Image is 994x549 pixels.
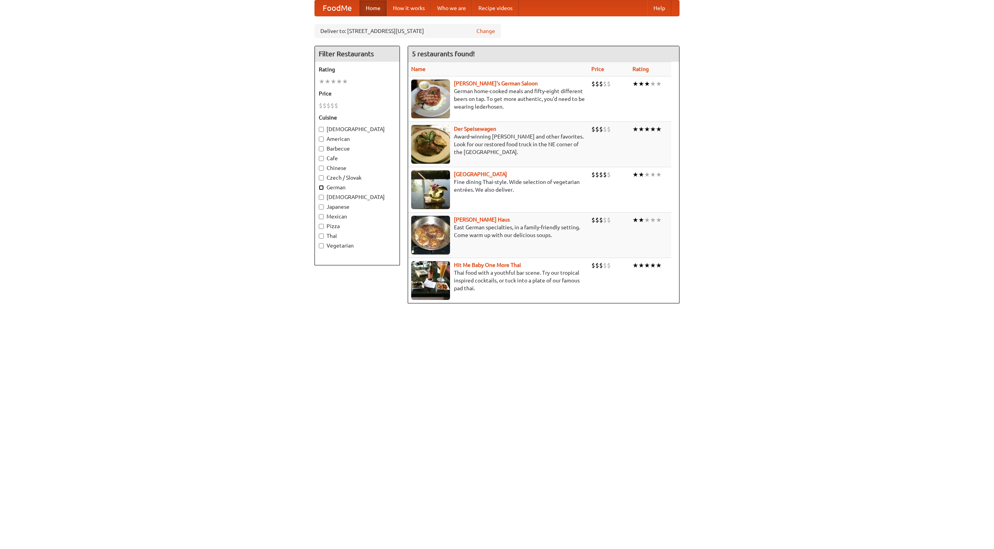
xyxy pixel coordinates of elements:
label: Vegetarian [319,242,396,249]
li: ★ [638,261,644,270]
li: ★ [644,170,650,179]
li: ★ [638,125,644,133]
h4: Filter Restaurants [315,46,400,62]
li: $ [607,80,611,88]
li: ★ [644,216,650,224]
li: ★ [656,261,662,270]
a: How it works [387,0,431,16]
li: ★ [336,77,342,86]
li: $ [595,216,599,224]
input: Pizza [319,224,324,229]
label: Japanese [319,203,396,211]
input: [DEMOGRAPHIC_DATA] [319,127,324,132]
li: ★ [656,216,662,224]
li: $ [607,125,611,133]
li: $ [603,80,607,88]
li: ★ [656,125,662,133]
a: Help [647,0,671,16]
input: American [319,137,324,142]
li: $ [591,80,595,88]
li: ★ [638,216,644,224]
a: Home [360,0,387,16]
input: Vegetarian [319,243,324,248]
li: $ [327,101,330,110]
label: Cafe [319,154,396,162]
li: ★ [342,77,348,86]
img: satay.jpg [411,170,450,209]
li: $ [595,125,599,133]
a: Rating [633,66,649,72]
a: FoodMe [315,0,360,16]
li: $ [595,261,599,270]
a: [PERSON_NAME]'s German Saloon [454,80,538,87]
input: Cafe [319,156,324,161]
label: Pizza [319,222,396,230]
li: $ [603,216,607,224]
a: Price [591,66,604,72]
ng-pluralize: 5 restaurants found! [412,50,475,57]
li: ★ [650,80,656,88]
li: $ [591,170,595,179]
li: $ [591,125,595,133]
label: [DEMOGRAPHIC_DATA] [319,125,396,133]
li: ★ [633,170,638,179]
li: ★ [633,125,638,133]
label: Chinese [319,164,396,172]
a: Hit Me Baby One More Thai [454,262,521,268]
input: Barbecue [319,146,324,151]
li: ★ [650,261,656,270]
input: German [319,185,324,190]
a: [GEOGRAPHIC_DATA] [454,171,507,177]
b: [PERSON_NAME] Haus [454,216,510,223]
li: $ [603,261,607,270]
a: Recipe videos [472,0,519,16]
a: Change [476,27,495,35]
li: ★ [644,125,650,133]
label: Thai [319,232,396,240]
label: American [319,135,396,143]
li: ★ [638,170,644,179]
p: German home-cooked meals and fifty-eight different beers on tap. To get more authentic, you'd nee... [411,87,585,111]
a: Who we are [431,0,472,16]
li: $ [330,101,334,110]
div: Deliver to: [STREET_ADDRESS][US_STATE] [315,24,501,38]
li: ★ [644,80,650,88]
li: $ [599,125,603,133]
li: ★ [633,261,638,270]
li: $ [595,80,599,88]
li: $ [607,216,611,224]
li: $ [599,261,603,270]
li: ★ [650,216,656,224]
li: $ [599,80,603,88]
li: ★ [650,125,656,133]
li: ★ [325,77,330,86]
li: $ [603,125,607,133]
li: $ [599,216,603,224]
h5: Cuisine [319,114,396,121]
p: Fine dining Thai-style. Wide selection of vegetarian entrées. We also deliver. [411,178,585,194]
p: East German specialties, in a family-friendly setting. Come warm up with our delicious soups. [411,223,585,239]
input: [DEMOGRAPHIC_DATA] [319,195,324,200]
li: ★ [330,77,336,86]
label: [DEMOGRAPHIC_DATA] [319,193,396,201]
li: $ [591,216,595,224]
li: ★ [650,170,656,179]
label: German [319,184,396,191]
label: Barbecue [319,145,396,152]
li: ★ [656,80,662,88]
li: ★ [633,80,638,88]
li: ★ [638,80,644,88]
input: Mexican [319,214,324,219]
li: ★ [644,261,650,270]
li: $ [334,101,338,110]
h5: Price [319,90,396,97]
img: kohlhaus.jpg [411,216,450,255]
li: $ [319,101,323,110]
input: Chinese [319,166,324,171]
a: Der Speisewagen [454,126,496,132]
li: ★ [656,170,662,179]
li: $ [607,261,611,270]
a: Name [411,66,426,72]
